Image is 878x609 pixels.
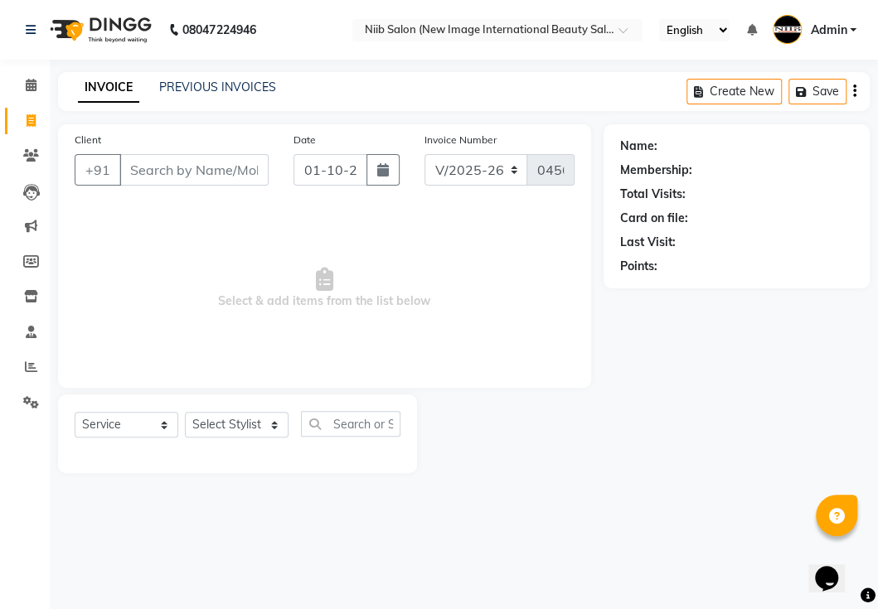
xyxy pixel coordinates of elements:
[159,80,276,94] a: PREVIOUS INVOICES
[182,7,255,53] b: 08047224946
[788,79,846,104] button: Save
[620,258,657,275] div: Points:
[686,79,782,104] button: Create New
[620,186,686,203] div: Total Visits:
[301,411,400,437] input: Search or Scan
[808,543,861,592] iframe: chat widget
[75,205,575,371] span: Select & add items from the list below
[119,154,269,186] input: Search by Name/Mobile/Email/Code
[620,138,657,155] div: Name:
[620,234,676,251] div: Last Visit:
[75,133,101,147] label: Client
[78,73,139,103] a: INVOICE
[75,154,121,186] button: +91
[620,162,692,179] div: Membership:
[42,7,156,53] img: logo
[620,210,688,227] div: Card on file:
[424,133,497,147] label: Invoice Number
[293,133,316,147] label: Date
